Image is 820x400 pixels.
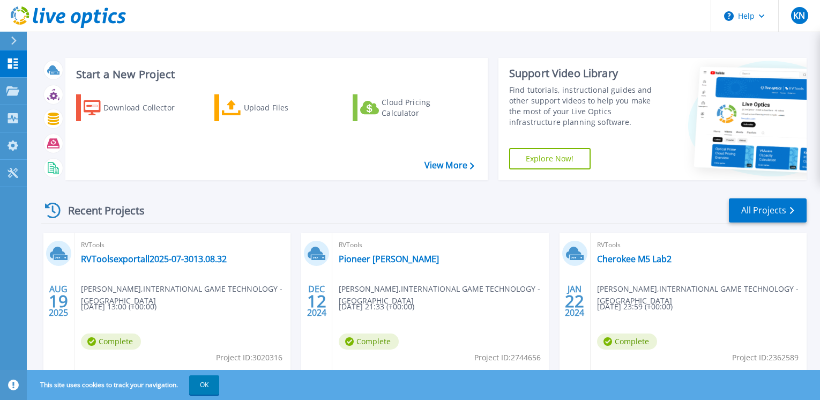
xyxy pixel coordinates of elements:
button: OK [189,375,219,395]
span: 19 [49,297,68,306]
span: 22 [565,297,584,306]
span: [DATE] 13:00 (+00:00) [81,301,156,313]
span: This site uses cookies to track your navigation. [29,375,219,395]
a: Explore Now! [509,148,591,169]
span: [PERSON_NAME] , INTERNATIONAL GAME TECHNOLOGY - [GEOGRAPHIC_DATA] [339,283,548,307]
div: Cloud Pricing Calculator [382,97,467,118]
div: Upload Files [244,97,330,118]
span: [PERSON_NAME] , INTERNATIONAL GAME TECHNOLOGY - [GEOGRAPHIC_DATA] [81,283,290,307]
span: [DATE] 23:59 (+00:00) [597,301,673,313]
span: [PERSON_NAME] , INTERNATIONAL GAME TECHNOLOGY - [GEOGRAPHIC_DATA] [597,283,807,307]
span: RVTools [81,239,284,251]
span: Project ID: 3020316 [216,352,282,364]
span: RVTools [339,239,542,251]
div: Find tutorials, instructional guides and other support videos to help you make the most of your L... [509,85,664,128]
span: Project ID: 2744656 [474,352,541,364]
span: [DATE] 21:33 (+00:00) [339,301,414,313]
span: 12 [307,297,326,306]
a: Pioneer [PERSON_NAME] [339,254,439,264]
div: Support Video Library [509,66,664,80]
span: Complete [597,334,657,350]
div: DEC 2024 [307,282,327,321]
a: Upload Files [214,94,334,121]
a: RVToolsexportall2025-07-3013.08.32 [81,254,227,264]
div: Recent Projects [41,197,159,224]
a: Cloud Pricing Calculator [353,94,472,121]
a: Download Collector [76,94,196,121]
a: View More [424,160,474,171]
span: RVTools [597,239,800,251]
div: Download Collector [103,97,189,118]
span: Complete [339,334,399,350]
span: Project ID: 2362589 [732,352,799,364]
span: Complete [81,334,141,350]
div: AUG 2025 [48,282,69,321]
a: All Projects [729,198,807,223]
span: KN [793,11,805,20]
h3: Start a New Project [76,69,474,80]
a: Cherokee M5 Lab2 [597,254,672,264]
div: JAN 2024 [564,282,585,321]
